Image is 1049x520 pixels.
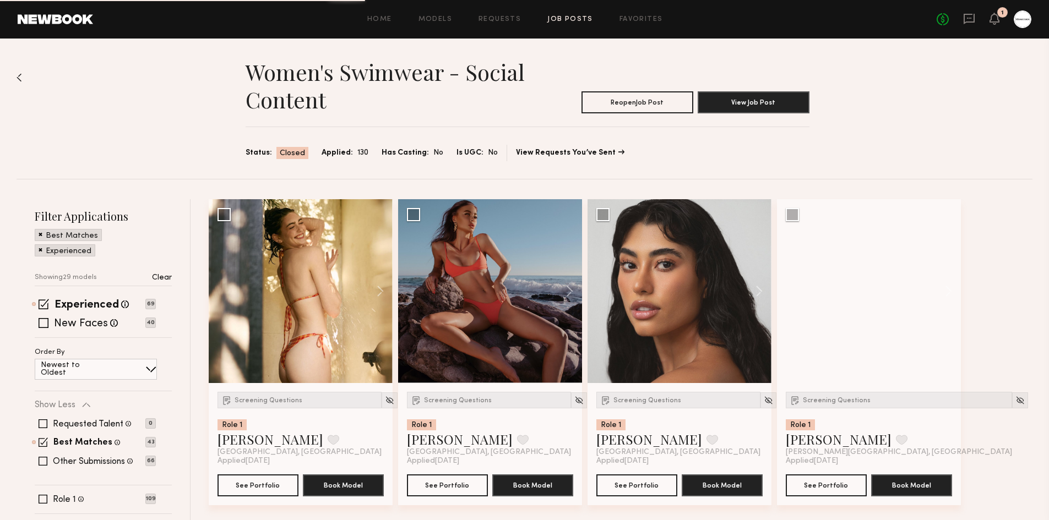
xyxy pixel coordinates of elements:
[424,397,492,404] span: Screening Questions
[407,448,571,457] span: [GEOGRAPHIC_DATA], [GEOGRAPHIC_DATA]
[218,419,247,430] div: Role 1
[41,362,106,377] p: Newest to Oldest
[418,16,452,23] a: Models
[46,232,98,240] p: Best Matches
[786,448,1012,457] span: [PERSON_NAME][GEOGRAPHIC_DATA], [GEOGRAPHIC_DATA]
[367,16,392,23] a: Home
[53,439,112,447] label: Best Matches
[303,474,384,496] button: Book Model
[407,419,436,430] div: Role 1
[246,147,272,159] span: Status:
[596,419,626,430] div: Role 1
[145,494,156,504] p: 109
[145,437,156,447] p: 43
[596,430,702,448] a: [PERSON_NAME]
[218,457,384,466] div: Applied [DATE]
[407,457,573,466] div: Applied [DATE]
[145,418,156,429] p: 0
[407,430,513,448] a: [PERSON_NAME]
[35,209,172,223] h2: Filter Applications
[479,16,521,23] a: Requests
[35,274,97,281] p: Showing 29 models
[35,349,65,356] p: Order By
[246,58,528,113] h1: Women's Swimwear - Social Content
[786,474,867,496] button: See Portfolio
[53,495,76,504] label: Role 1
[574,396,584,405] img: Unhide Model
[152,274,172,282] p: Clear
[145,299,156,309] p: 69
[46,248,91,255] p: Experienced
[218,474,298,496] button: See Portfolio
[600,395,611,406] img: Submission Icon
[53,457,125,466] label: Other Submissions
[596,448,760,457] span: [GEOGRAPHIC_DATA], [GEOGRAPHIC_DATA]
[682,480,763,489] a: Book Model
[803,397,871,404] span: Screening Questions
[1015,396,1025,405] img: Unhide Model
[547,16,593,23] a: Job Posts
[218,448,382,457] span: [GEOGRAPHIC_DATA], [GEOGRAPHIC_DATA]
[596,457,763,466] div: Applied [DATE]
[682,474,763,496] button: Book Model
[145,318,156,328] p: 40
[221,395,232,406] img: Submission Icon
[53,420,123,429] label: Requested Talent
[492,480,573,489] a: Book Model
[581,91,693,113] button: ReopenJob Post
[786,457,952,466] div: Applied [DATE]
[35,401,75,409] p: Show Less
[385,396,394,405] img: Unhide Model
[382,147,429,159] span: Has Casting:
[764,396,773,405] img: Unhide Model
[871,480,952,489] a: Book Model
[488,147,498,159] span: No
[596,474,677,496] button: See Portfolio
[786,430,892,448] a: [PERSON_NAME]
[145,456,156,466] p: 66
[54,319,108,330] label: New Faces
[411,395,422,406] img: Submission Icon
[786,419,815,430] div: Role 1
[456,147,483,159] span: Is UGC:
[357,147,368,159] span: 130
[17,73,22,82] img: Back to previous page
[613,397,681,404] span: Screening Questions
[218,430,323,448] a: [PERSON_NAME]
[790,395,801,406] img: Submission Icon
[516,149,624,157] a: View Requests You’ve Sent
[235,397,302,404] span: Screening Questions
[280,148,305,159] span: Closed
[55,300,119,311] label: Experienced
[698,91,809,113] button: View Job Post
[619,16,663,23] a: Favorites
[407,474,488,496] button: See Portfolio
[492,474,573,496] button: Book Model
[433,147,443,159] span: No
[322,147,353,159] span: Applied:
[1001,10,1004,16] div: 1
[871,474,952,496] button: Book Model
[303,480,384,489] a: Book Model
